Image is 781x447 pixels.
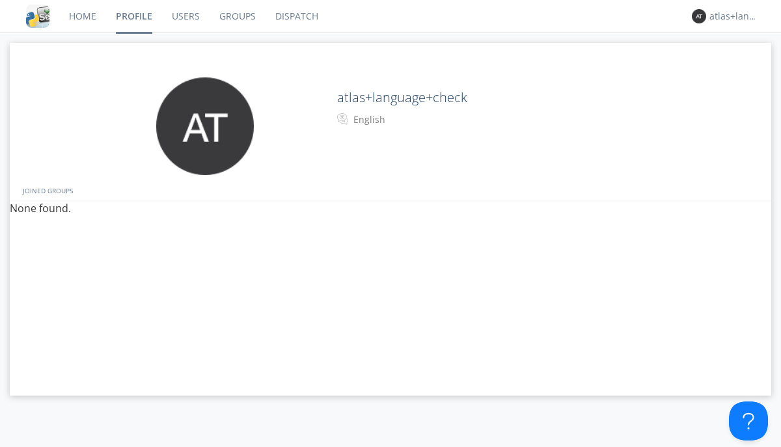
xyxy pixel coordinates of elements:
[353,113,462,126] div: English
[337,90,698,105] h2: atlas+language+check
[26,5,49,28] img: cddb5a64eb264b2086981ab96f4c1ba7
[10,200,771,217] p: None found.
[156,77,254,175] img: 373638.png
[20,181,768,200] div: JOINED GROUPS
[729,401,768,440] iframe: Toggle Customer Support
[692,9,706,23] img: 373638.png
[709,10,758,23] div: atlas+language+check
[337,111,350,127] img: In groups with Translation enabled, your messages will be automatically translated to and from th...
